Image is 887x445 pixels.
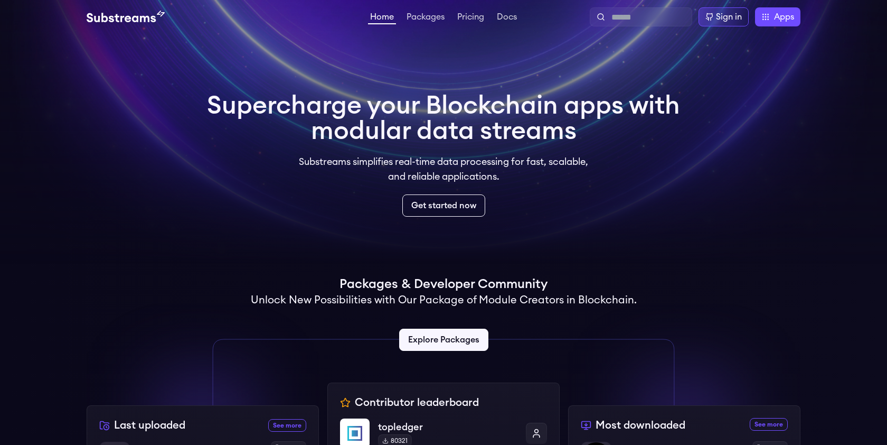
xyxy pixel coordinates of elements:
a: Pricing [455,13,486,23]
h1: Packages & Developer Community [339,276,548,293]
p: topledger [378,420,517,434]
a: Explore Packages [399,329,488,351]
a: Sign in [699,7,749,26]
div: Sign in [716,11,742,23]
h1: Supercharge your Blockchain apps with modular data streams [207,93,680,144]
span: Apps [774,11,794,23]
p: Substreams simplifies real-time data processing for fast, scalable, and reliable applications. [291,154,596,184]
a: Packages [404,13,447,23]
a: Docs [495,13,519,23]
a: Get started now [402,194,485,217]
h2: Unlock New Possibilities with Our Package of Module Creators in Blockchain. [251,293,637,308]
a: See more recently uploaded packages [268,419,306,432]
a: Home [368,13,396,24]
img: Substream's logo [87,11,165,23]
a: See more most downloaded packages [750,418,788,431]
